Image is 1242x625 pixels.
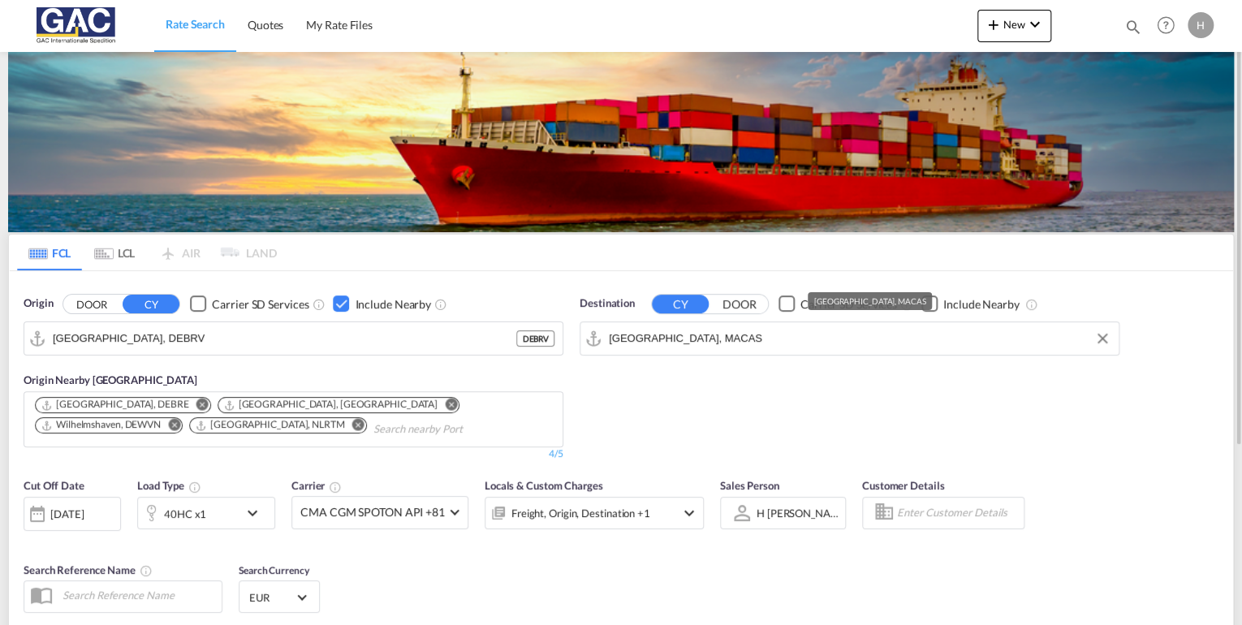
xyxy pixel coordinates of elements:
[897,501,1019,525] input: Enter Customer Details
[943,296,1020,312] div: Include Nearby
[24,322,563,355] md-input-container: Bremerhaven, DEBRV
[41,398,189,412] div: Bremen, DEBRE
[195,418,348,432] div: Press delete to remove this chip.
[17,235,82,270] md-tab-item: FCL
[757,506,850,519] div: H [PERSON_NAME]
[434,298,447,311] md-icon: Unchecked: Ignores neighbouring ports when fetching rates.Checked : Includes neighbouring ports w...
[41,418,164,432] div: Press delete to remove this chip.
[8,52,1234,232] img: LCL+%26+FCL+BACKGROUND.png
[652,295,709,313] button: CY
[164,502,206,525] div: 40HC x1
[921,295,1020,312] md-checkbox: Checkbox No Ink
[24,479,84,492] span: Cut Off Date
[223,398,438,412] div: Hamburg, DEHAM
[984,18,1045,31] span: New
[50,506,84,521] div: [DATE]
[123,295,179,313] button: CY
[711,295,768,313] button: DOOR
[609,326,1110,351] input: Search by Port
[137,479,201,492] span: Load Type
[329,481,342,494] md-icon: The selected Trucker/Carrierwill be displayed in the rate results If the rates are from another f...
[82,235,147,270] md-tab-item: LCL
[312,298,325,311] md-icon: Unchecked: Search for CY (Container Yard) services for all selected carriers.Checked : Search for...
[32,392,554,442] md-chips-wrap: Chips container. Use arrow keys to select chips.
[720,479,779,492] span: Sales Person
[984,15,1003,34] md-icon: icon-plus 400-fg
[166,17,225,31] span: Rate Search
[977,10,1051,42] button: icon-plus 400-fgNewicon-chevron-down
[306,18,373,32] span: My Rate Files
[24,295,53,312] span: Origin
[1152,11,1188,41] div: Help
[342,418,366,434] button: Remove
[140,564,153,577] md-icon: Your search will be saved by the below given name
[54,583,222,607] input: Search Reference Name
[300,504,445,520] span: CMA CGM SPOTON API +81
[24,7,134,44] img: 9f305d00dc7b11eeb4548362177db9c3.png
[755,501,841,524] md-select: Sales Person: H menze
[1188,12,1214,38] div: H
[24,528,36,550] md-datepicker: Select
[814,292,926,310] div: [GEOGRAPHIC_DATA], MACAS
[239,564,309,576] span: Search Currency
[511,502,650,524] div: Freight Origin Destination Factory Stuffing
[800,296,897,312] div: Carrier SD Services
[291,479,342,492] span: Carrier
[243,503,270,523] md-icon: icon-chevron-down
[516,330,554,347] div: DEBRV
[1090,326,1115,351] button: Clear Input
[188,481,201,494] md-icon: icon-information-outline
[186,398,210,414] button: Remove
[485,497,704,529] div: Freight Origin Destination Factory Stuffingicon-chevron-down
[41,398,192,412] div: Press delete to remove this chip.
[137,497,275,529] div: 40HC x1icon-chevron-down
[1024,298,1037,311] md-icon: Unchecked: Ignores neighbouring ports when fetching rates.Checked : Includes neighbouring ports w...
[1025,15,1045,34] md-icon: icon-chevron-down
[434,398,459,414] button: Remove
[41,418,161,432] div: Wilhelmshaven, DEWVN
[679,503,699,523] md-icon: icon-chevron-down
[249,590,295,605] span: EUR
[24,497,121,531] div: [DATE]
[1124,18,1142,42] div: icon-magnify
[778,295,897,312] md-checkbox: Checkbox No Ink
[580,322,1119,355] md-input-container: Casablanca, MACAS
[248,585,311,609] md-select: Select Currency: € EUREuro
[190,295,308,312] md-checkbox: Checkbox No Ink
[212,296,308,312] div: Carrier SD Services
[1124,18,1142,36] md-icon: icon-magnify
[63,295,120,313] button: DOOR
[373,416,528,442] input: Search nearby Port
[223,398,441,412] div: Press delete to remove this chip.
[862,479,944,492] span: Customer Details
[17,235,277,270] md-pagination-wrapper: Use the left and right arrow keys to navigate between tabs
[157,418,182,434] button: Remove
[485,479,603,492] span: Locals & Custom Charges
[355,296,431,312] div: Include Nearby
[195,418,345,432] div: Rotterdam, NLRTM
[333,295,431,312] md-checkbox: Checkbox No Ink
[549,447,563,461] div: 4/5
[24,563,153,576] span: Search Reference Name
[53,326,516,351] input: Search by Port
[248,18,283,32] span: Quotes
[1152,11,1179,39] span: Help
[24,373,197,386] span: Origin Nearby [GEOGRAPHIC_DATA]
[580,295,635,312] span: Destination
